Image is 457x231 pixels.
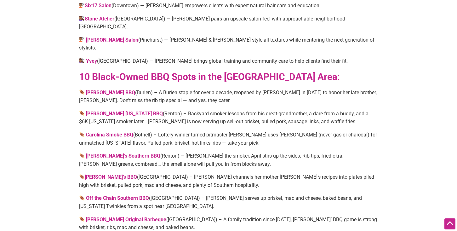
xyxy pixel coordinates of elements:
[79,174,84,179] img: 🍖
[79,194,378,210] p: ([GEOGRAPHIC_DATA]) – [PERSON_NAME] serves up brisket, mac and cheese, baked beans, and [US_STATE...
[79,89,378,105] p: (Burien) – A Burien staple for over a decade, reopened by [PERSON_NAME] in [DATE] to honor her la...
[79,57,378,65] p: ([GEOGRAPHIC_DATA]) — [PERSON_NAME] brings global training and community care to help clients fin...
[86,90,135,95] a: [PERSON_NAME] BBQ
[79,195,84,200] img: 🍖
[79,173,378,189] p: ([GEOGRAPHIC_DATA]) – [PERSON_NAME] channels her mother [PERSON_NAME]’s recipes into plates piled...
[79,110,378,126] p: (Renton) – Backyard smoker lessons from his great-grandmother, a dare from a buddy, and a $6K [US...
[79,152,378,168] p: (Renton) – [PERSON_NAME] the smoker, April stirs up the sides. Rib tips, fried okra, [PERSON_NAME...
[86,195,149,201] a: Off the Chain Southern BBQ
[85,3,111,9] a: Six17 Salon
[86,58,97,64] a: Yvey
[79,131,378,147] p: (Bothell) – Lottery-winner-turned-pitmaster [PERSON_NAME] uses [PERSON_NAME] (never gas or charco...
[79,16,84,21] img: 💇🏾‍♀️
[79,3,84,8] img: 💇🏾
[86,37,138,43] a: [PERSON_NAME] Salon
[79,90,84,95] img: 🍖
[79,36,378,52] p: (Pinehurst) — [PERSON_NAME] & [PERSON_NAME] style all textures while mentoring the next generatio...
[86,217,166,222] a: [PERSON_NAME] Original Barbeque
[79,71,340,82] a: 10 Black-Owned BBQ Spots in the [GEOGRAPHIC_DATA] Area:
[85,174,137,180] a: [PERSON_NAME]’s BBQ
[79,132,84,137] img: 🍖
[79,15,378,31] p: ([GEOGRAPHIC_DATA]) — [PERSON_NAME] pairs an upscale salon feel with approachable neighborhood [G...
[79,37,84,42] img: 💇🏾
[86,132,133,138] a: Carolina Smoke BBQ
[86,153,160,159] a: [PERSON_NAME]’s Southern BBQ
[79,71,337,82] strong: 10 Black-Owned BBQ Spots in the [GEOGRAPHIC_DATA] Area
[79,217,84,222] img: 🍖
[444,218,455,229] div: Scroll Back to Top
[86,111,163,117] a: [PERSON_NAME] [US_STATE] BBQ
[79,2,378,10] p: (Downtown) — [PERSON_NAME] empowers clients with expert natural hair care and education.
[85,16,114,22] a: Stone Atelier
[79,111,84,116] img: 🍖
[79,58,84,63] img: 💇🏾‍♀️
[79,153,84,158] img: 🍖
